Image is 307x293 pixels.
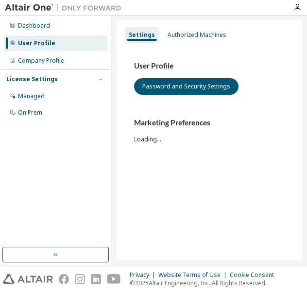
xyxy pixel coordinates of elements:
[130,271,158,279] div: Privacy
[168,31,226,39] div: Authorized Machines
[18,92,45,100] div: Managed
[230,271,280,279] div: Cookie Consent
[6,75,58,83] div: License Settings
[134,118,285,128] h3: Marketing Preferences
[59,274,69,284] img: facebook.svg
[18,57,64,65] div: Company Profile
[18,22,50,30] div: Dashboard
[130,279,280,287] p: © 2025 Altair Engineering, Inc. All Rights Reserved.
[129,31,155,39] div: Settings
[134,78,239,95] button: Password and Security Settings
[107,274,121,284] img: youtube.svg
[3,274,53,284] img: altair_logo.svg
[134,118,285,143] div: Loading...
[5,3,126,13] img: Altair One
[134,61,285,71] h3: User Profile
[91,274,101,284] img: linkedin.svg
[18,109,42,117] div: On Prem
[18,39,55,47] div: User Profile
[158,271,230,279] div: Website Terms of Use
[75,274,85,284] img: instagram.svg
